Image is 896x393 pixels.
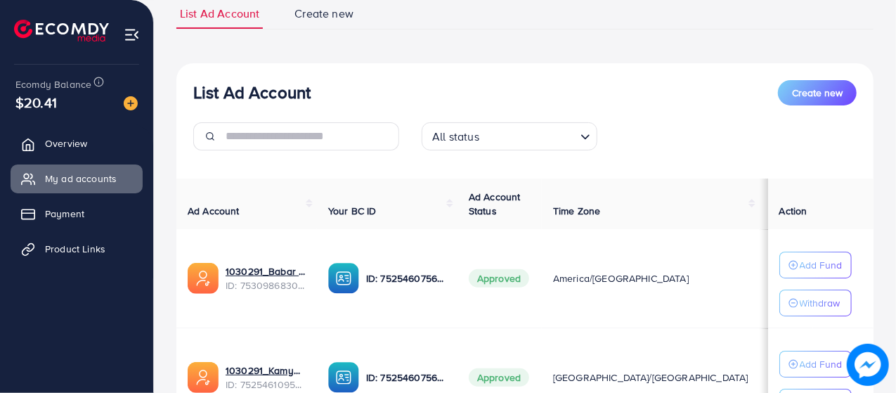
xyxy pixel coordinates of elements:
button: Withdraw [779,290,852,316]
div: <span class='underline'>1030291_Kamyab Imports_1752157964630</span></br>7525461095948746753 [226,363,306,392]
span: Action [779,204,807,218]
span: [GEOGRAPHIC_DATA]/[GEOGRAPHIC_DATA] [553,371,748,385]
div: Search for option [422,122,597,150]
button: Add Fund [779,252,852,278]
h3: List Ad Account [193,82,311,103]
span: ID: 7525461095948746753 [226,378,306,392]
button: Create new [778,80,857,105]
p: Add Fund [800,356,843,373]
span: My ad accounts [45,172,117,186]
a: 1030291_Babar Imports_1753444527335 [226,264,306,278]
span: Payment [45,207,84,221]
img: ic-ba-acc.ded83a64.svg [328,362,359,393]
span: Ad Account [188,204,240,218]
img: menu [124,27,140,43]
span: Create new [294,6,353,22]
span: Approved [469,269,529,288]
p: ID: 7525460756331528209 [366,369,446,386]
a: 1030291_Kamyab Imports_1752157964630 [226,363,306,378]
p: Add Fund [800,257,843,273]
img: ic-ads-acc.e4c84228.svg [188,362,219,393]
span: $20.41 [15,92,57,112]
p: Withdraw [800,295,840,311]
img: image [847,344,889,386]
button: Add Fund [779,351,852,378]
span: All status [429,127,482,147]
a: Payment [11,200,143,228]
img: image [124,96,138,110]
span: Ad Account Status [469,190,521,218]
a: Overview [11,129,143,157]
span: America/[GEOGRAPHIC_DATA] [553,271,689,285]
span: ID: 7530986830230224912 [226,278,306,292]
input: Search for option [483,124,575,147]
span: Overview [45,136,87,150]
img: logo [14,20,109,41]
span: Create new [792,86,843,100]
a: My ad accounts [11,165,143,193]
span: Ecomdy Balance [15,77,91,91]
p: ID: 7525460756331528209 [366,270,446,287]
span: Time Zone [553,204,600,218]
img: ic-ba-acc.ded83a64.svg [328,263,359,294]
div: <span class='underline'>1030291_Babar Imports_1753444527335</span></br>7530986830230224912 [226,264,306,293]
span: Your BC ID [328,204,377,218]
span: Approved [469,368,529,387]
span: List Ad Account [180,6,259,22]
a: Product Links [11,235,143,263]
img: ic-ads-acc.e4c84228.svg [188,263,219,294]
span: Product Links [45,242,105,256]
